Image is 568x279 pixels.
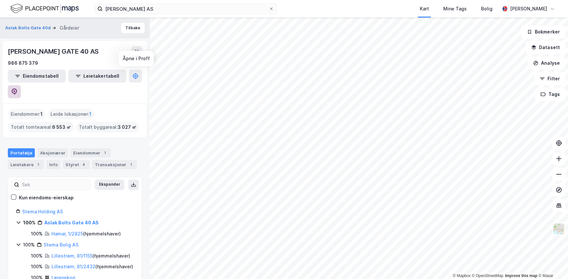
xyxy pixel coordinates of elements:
div: Portefølje [8,148,35,157]
div: ( hjemmelshaver ) [51,263,133,271]
div: Aksjonærer [37,148,68,157]
div: Gårdeier [60,24,79,32]
div: Mine Tags [443,5,467,13]
div: 100% [31,252,43,260]
div: ( hjemmelshaver ) [51,252,130,260]
button: Datasett [526,41,565,54]
div: 1 [35,161,41,168]
button: Tilbake [121,23,145,33]
div: Kontrollprogram for chat [535,248,568,279]
div: Eiendommer [71,148,111,157]
div: Kun eiendoms-eierskap [19,194,74,202]
button: Filter [534,72,565,85]
a: OpenStreetMap [472,273,504,278]
div: 986 875 379 [8,59,38,67]
button: Aslak Bolts Gate 40d [5,25,52,31]
div: 1 [128,161,134,168]
div: 100% [31,263,43,271]
a: Improve this map [505,273,537,278]
button: Bokmerker [521,25,565,38]
a: Hamar, 1/2825 [51,231,83,236]
div: Info [47,160,60,169]
div: 1 [102,150,108,156]
div: 100% [23,241,35,249]
img: logo.f888ab2527a4732fd821a326f86c7f29.svg [10,3,79,14]
a: Aslak Bolts Gate 40 AS [44,220,99,225]
a: Lillestrøm, 81/1155 [51,253,92,259]
input: Søk på adresse, matrikkel, gårdeiere, leietakere eller personer [103,4,269,14]
a: Stema Holding AS [22,209,63,214]
button: Tags [535,88,565,101]
a: Stema Bolig AS [44,242,78,247]
span: 3 027 ㎡ [118,123,136,131]
div: [PERSON_NAME] [510,5,547,13]
iframe: Chat Widget [535,248,568,279]
a: Mapbox [453,273,471,278]
div: [PERSON_NAME] GATE 40 AS [8,46,100,57]
span: 1 [89,110,92,118]
div: 100% [31,230,43,238]
span: 6 553 ㎡ [52,123,71,131]
div: Totalt byggareal : [76,122,139,132]
div: Kart [420,5,429,13]
div: Transaksjoner [92,160,137,169]
button: Ekspander [95,179,124,190]
button: Eiendomstabell [8,70,66,83]
button: Analyse [528,57,565,70]
div: Totalt tomteareal : [8,122,74,132]
input: Søk [19,180,91,190]
div: 4 [80,161,87,168]
div: Eiendommer : [8,109,45,119]
button: Leietakertabell [68,70,126,83]
img: Z [553,223,565,235]
div: Styret [63,160,90,169]
a: Lillestrøm, 81/2432 [51,264,95,269]
span: 1 [40,110,43,118]
div: 100% [23,219,35,227]
div: ( hjemmelshaver ) [51,230,121,238]
div: Leide lokasjoner : [48,109,94,119]
div: Bolig [481,5,492,13]
div: Leietakere [8,160,44,169]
